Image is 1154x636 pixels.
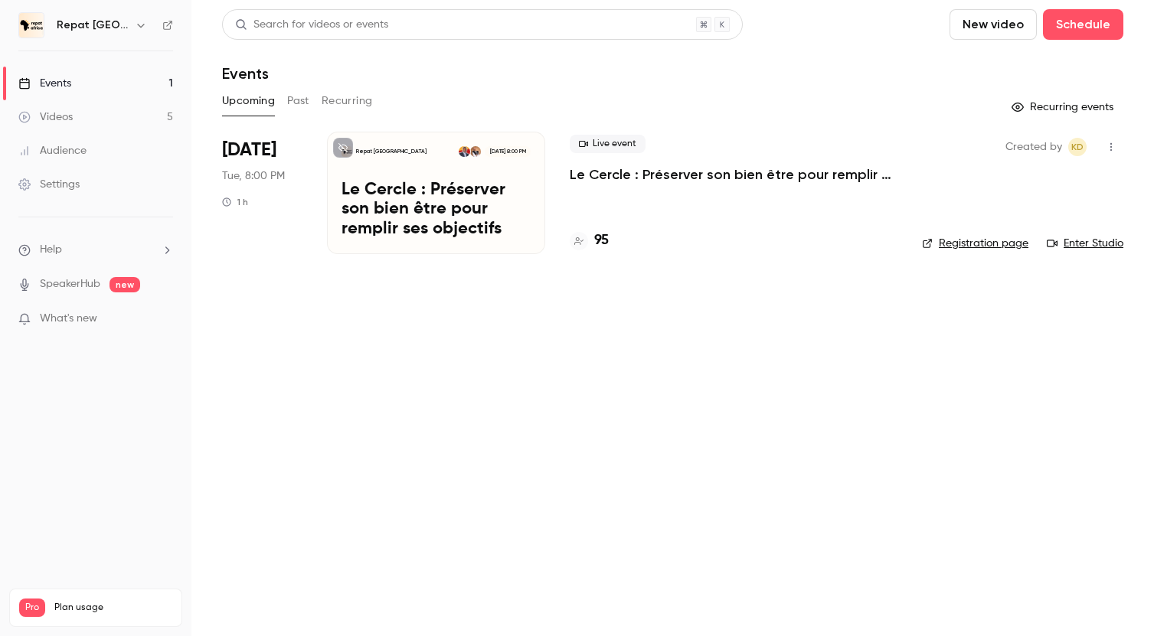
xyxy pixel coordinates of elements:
div: 1 h [222,196,248,208]
span: Help [40,242,62,258]
p: Repat [GEOGRAPHIC_DATA] [356,148,427,155]
img: Kara Diaby [459,146,469,157]
a: Registration page [922,236,1028,251]
span: Tue, 8:00 PM [222,168,285,184]
span: Plan usage [54,602,172,614]
button: Recurring events [1005,95,1123,119]
span: What's new [40,311,97,327]
a: 95 [570,230,609,251]
a: Le Cercle : Préserver son bien être pour remplir ses objectifsRepat [GEOGRAPHIC_DATA]Marie Jeanso... [327,132,545,254]
a: SpeakerHub [40,276,100,292]
button: Recurring [322,89,373,113]
span: Live event [570,135,646,153]
div: Settings [18,177,80,192]
h6: Repat [GEOGRAPHIC_DATA] [57,18,129,33]
h4: 95 [594,230,609,251]
span: new [110,277,140,292]
button: New video [950,9,1037,40]
span: Created by [1005,138,1062,156]
div: Audience [18,143,87,158]
p: Le Cercle : Préserver son bien être pour remplir ses objectifs [342,181,531,240]
a: Le Cercle : Préserver son bien être pour remplir ses objectifs [570,165,897,184]
img: Marie Jeanson [470,146,481,157]
button: Schedule [1043,9,1123,40]
iframe: Noticeable Trigger [155,312,173,326]
span: [DATE] 8:00 PM [485,146,530,157]
span: Kara Diaby [1068,138,1087,156]
button: Upcoming [222,89,275,113]
span: Pro [19,598,45,617]
button: Past [287,89,309,113]
a: Enter Studio [1047,236,1123,251]
span: [DATE] [222,138,276,162]
div: Videos [18,109,73,125]
img: Repat Africa [19,13,44,38]
span: KD [1071,138,1084,156]
div: Search for videos or events [235,17,388,33]
div: Events [18,76,71,91]
div: Oct 7 Tue, 8:00 PM (Europe/Paris) [222,132,302,254]
h1: Events [222,64,269,83]
li: help-dropdown-opener [18,242,173,258]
